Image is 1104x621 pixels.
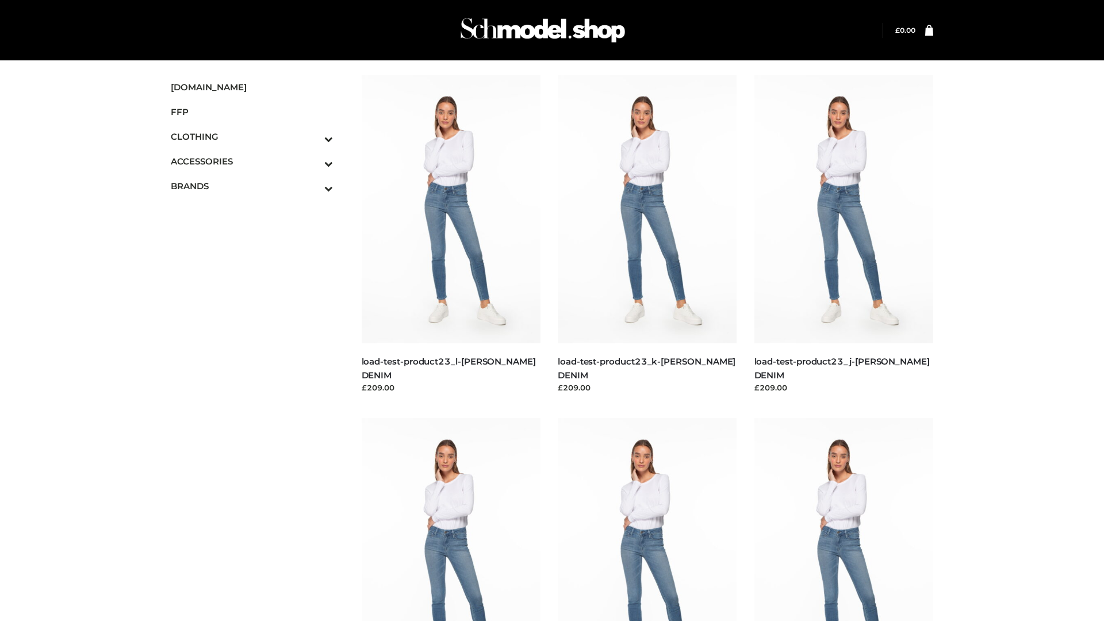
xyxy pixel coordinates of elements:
a: BRANDSToggle Submenu [171,174,333,198]
a: £0.00 [895,26,915,34]
button: Toggle Submenu [293,149,333,174]
span: £ [895,26,900,34]
span: BRANDS [171,179,333,193]
a: FFP [171,99,333,124]
span: [DOMAIN_NAME] [171,80,333,94]
a: load-test-product23_l-[PERSON_NAME] DENIM [362,356,536,380]
span: CLOTHING [171,130,333,143]
button: Toggle Submenu [293,124,333,149]
bdi: 0.00 [895,26,915,34]
div: £209.00 [362,382,541,393]
div: £209.00 [558,382,737,393]
button: Toggle Submenu [293,174,333,198]
a: load-test-product23_j-[PERSON_NAME] DENIM [754,356,930,380]
a: load-test-product23_k-[PERSON_NAME] DENIM [558,356,735,380]
a: CLOTHINGToggle Submenu [171,124,333,149]
img: Schmodel Admin 964 [457,7,629,53]
a: ACCESSORIESToggle Submenu [171,149,333,174]
span: FFP [171,105,333,118]
div: £209.00 [754,382,934,393]
a: [DOMAIN_NAME] [171,75,333,99]
span: ACCESSORIES [171,155,333,168]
